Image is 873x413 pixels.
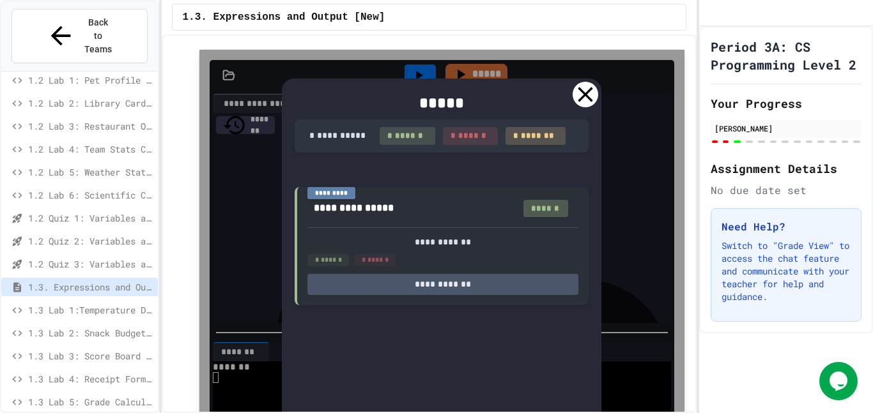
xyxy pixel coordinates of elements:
[28,73,153,87] span: 1.2 Lab 1: Pet Profile Fix
[711,160,861,177] h2: Assignment Details
[28,234,153,248] span: 1.2 Quiz 2: Variables and Data Types
[722,219,851,234] h3: Need Help?
[28,280,153,294] span: 1.3. Expressions and Output [New]
[711,94,861,112] h2: Your Progress
[183,10,385,25] span: 1.3. Expressions and Output [New]
[28,257,153,271] span: 1.2 Quiz 3: Variables and Data Types
[28,188,153,202] span: 1.2 Lab 6: Scientific Calculator
[819,362,860,400] iframe: chat widget
[28,395,153,409] span: 1.3 Lab 5: Grade Calculator Pro
[12,9,148,63] button: Back to Teams
[722,239,851,303] p: Switch to "Grade View" to access the chat feature and communicate with your teacher for help and ...
[715,123,858,134] div: [PERSON_NAME]
[28,119,153,133] span: 1.2 Lab 3: Restaurant Order System
[28,303,153,317] span: 1.3 Lab 1:Temperature Display Fix
[28,326,153,340] span: 1.3 Lab 2: Snack Budget Tracker
[28,349,153,363] span: 1.3 Lab 3: Score Board Fixer
[28,165,153,179] span: 1.2 Lab 5: Weather Station Debugger
[711,183,861,198] div: No due date set
[711,38,861,73] h1: Period 3A: CS Programming Level 2
[28,96,153,110] span: 1.2 Lab 2: Library Card Creator
[28,211,153,225] span: 1.2 Quiz 1: Variables and Data Types
[83,16,113,56] span: Back to Teams
[28,142,153,156] span: 1.2 Lab 4: Team Stats Calculator
[28,372,153,386] span: 1.3 Lab 4: Receipt Formatter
